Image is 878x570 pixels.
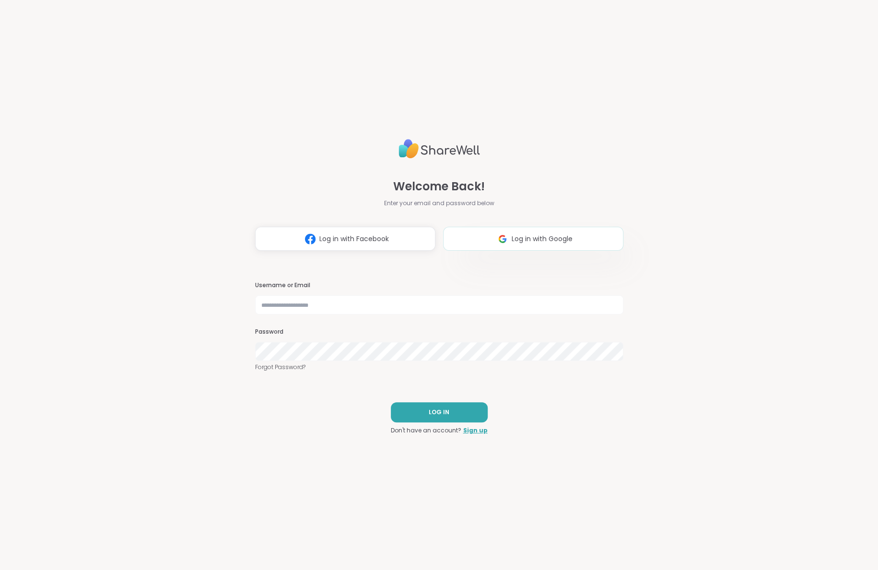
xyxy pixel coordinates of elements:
h3: Username or Email [255,281,623,290]
button: Log in with Google [443,227,623,251]
h3: Password [255,328,623,336]
span: Log in with Facebook [319,234,389,244]
span: Enter your email and password below [384,199,494,208]
a: Sign up [463,426,488,435]
span: LOG IN [429,408,449,417]
button: LOG IN [391,402,488,422]
img: ShareWell Logomark [301,230,319,248]
span: Don't have an account? [391,426,461,435]
a: Forgot Password? [255,363,623,372]
span: Welcome Back! [393,178,485,195]
img: ShareWell Logo [398,135,480,163]
button: Log in with Facebook [255,227,435,251]
img: ShareWell Logomark [493,230,512,248]
span: Log in with Google [512,234,573,244]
